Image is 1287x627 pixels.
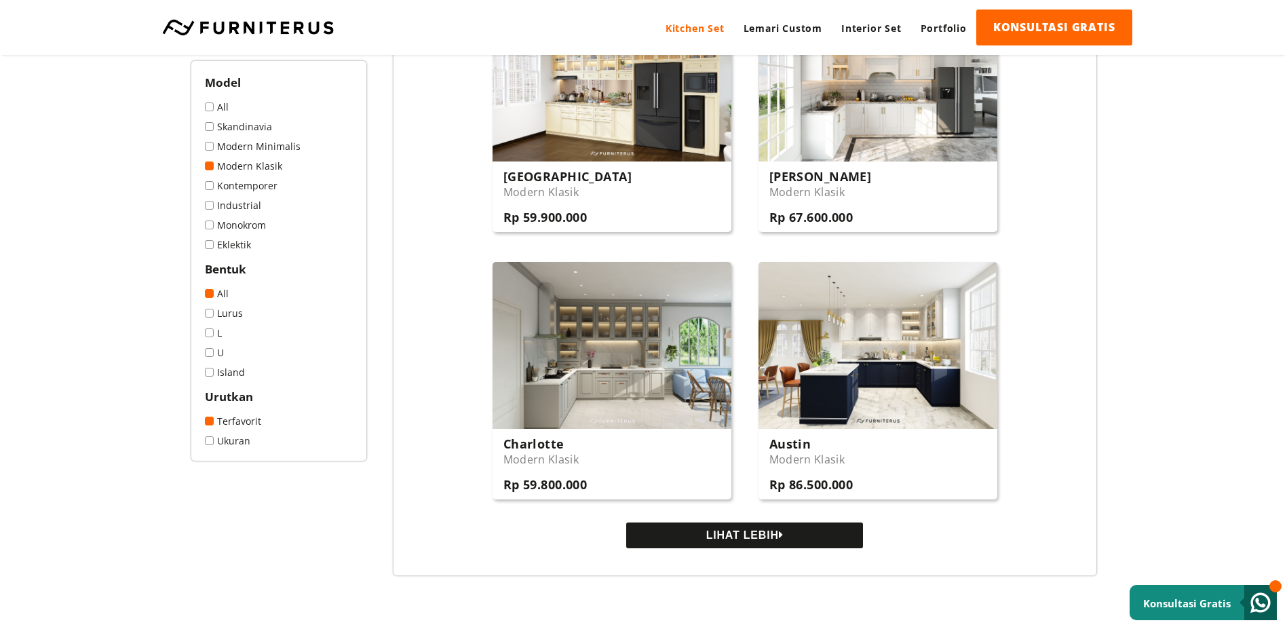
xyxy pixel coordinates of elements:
[1143,596,1231,610] small: Konsultasi Gratis
[769,452,853,467] p: Modern Klasik
[503,476,588,493] h3: Rp 59.800.000
[205,179,353,192] a: Kontemporer
[205,307,353,320] a: Lurus
[205,366,353,379] a: Island
[832,9,911,47] a: Interior Set
[205,120,353,133] a: Skandinavia
[769,209,872,225] h3: Rp 67.600.000
[626,522,863,548] button: LIHAT LEBIH
[656,9,734,47] a: Kitchen Set
[769,185,872,199] p: Modern Klasik
[758,262,997,499] a: Austin Modern Klasik Rp 86.500.000
[503,436,588,452] h3: Charlotte
[976,9,1132,45] a: KONSULTASI GRATIS
[493,262,731,429] img: kitchen-charlotte-view-2.jpg
[503,185,632,199] p: Modern Klasik
[1130,585,1277,620] a: Konsultasi Gratis
[503,452,588,467] p: Modern Klasik
[769,436,853,452] h3: Austin
[205,100,353,113] a: All
[205,261,353,277] h2: Bentuk
[205,326,353,339] a: L
[493,262,731,499] a: Charlotte Modern Klasik Rp 59.800.000
[503,168,632,185] h3: [GEOGRAPHIC_DATA]
[758,262,997,429] img: kitchen-austion-view-1.jpg
[205,140,353,153] a: Modern Minimalis
[205,287,353,300] a: All
[205,238,353,251] a: Eklektik
[205,346,353,359] a: U
[769,476,853,493] h3: Rp 86.500.000
[503,209,632,225] h3: Rp 59.900.000
[205,218,353,231] a: Monokrom
[205,434,353,447] a: Ukuran
[205,389,353,404] h2: Urutkan
[205,415,353,427] a: Terfavorit
[769,168,872,185] h3: [PERSON_NAME]
[911,9,976,47] a: Portfolio
[734,9,832,47] a: Lemari Custom
[205,199,353,212] a: Industrial
[205,75,353,90] h2: Model
[205,159,353,172] a: Modern Klasik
